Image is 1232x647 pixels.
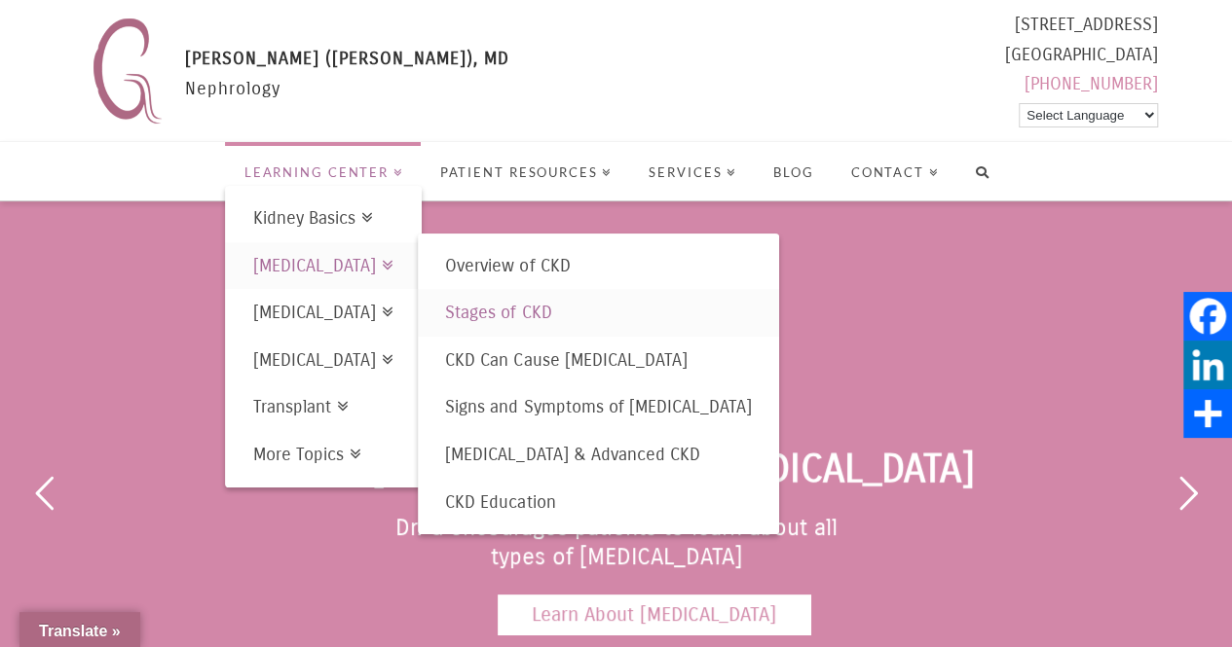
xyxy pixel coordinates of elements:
[39,623,121,639] span: Translate »
[225,242,422,290] a: [MEDICAL_DATA]
[445,255,570,276] span: Overview of CKD
[851,166,939,179] span: Contact
[445,444,699,465] span: [MEDICAL_DATA] & Advanced CKD
[445,349,687,371] span: CKD Can Cause [MEDICAL_DATA]
[440,166,612,179] span: Patient Resources
[773,166,814,179] span: Blog
[225,142,421,200] a: Learning Center
[445,302,551,323] span: Stages of CKD
[225,431,422,479] a: More Topics
[253,396,349,417] span: Transplant
[253,255,393,276] span: [MEDICAL_DATA]
[418,242,780,290] a: Overview of CKD
[1183,341,1232,389] a: LinkedIn
[418,383,780,431] a: Signs and Symptoms of [MEDICAL_DATA]
[225,195,422,242] a: Kidney Basics
[832,142,956,200] a: Contact
[1183,292,1232,341] a: Facebook
[225,289,422,337] a: [MEDICAL_DATA]
[253,349,393,371] span: [MEDICAL_DATA]
[253,302,393,323] span: [MEDICAL_DATA]
[754,142,832,200] a: Blog
[418,431,780,479] a: [MEDICAL_DATA] & Advanced CKD
[185,48,509,69] span: [PERSON_NAME] ([PERSON_NAME]), MD
[1005,99,1158,131] div: Powered by
[225,337,422,384] a: [MEDICAL_DATA]
[84,10,170,131] img: Nephrology
[421,142,630,200] a: Patient Resources
[225,383,422,431] a: Transplant
[1025,73,1158,94] a: [PHONE_NUMBER]
[418,289,780,337] a: Stages of CKD
[649,166,736,179] span: Services
[418,479,780,526] a: CKD Education
[1019,103,1158,127] select: Language Translate Widget
[418,337,780,384] a: CKD Can Cause [MEDICAL_DATA]
[253,444,361,465] span: More Topics
[253,207,373,229] span: Kidney Basics
[445,491,555,513] span: CKD Education
[185,44,509,131] div: Nephrology
[445,396,751,417] span: Signs and Symptoms of [MEDICAL_DATA]
[244,166,403,179] span: Learning Center
[629,142,754,200] a: Services
[1005,10,1158,107] div: [STREET_ADDRESS] [GEOGRAPHIC_DATA]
